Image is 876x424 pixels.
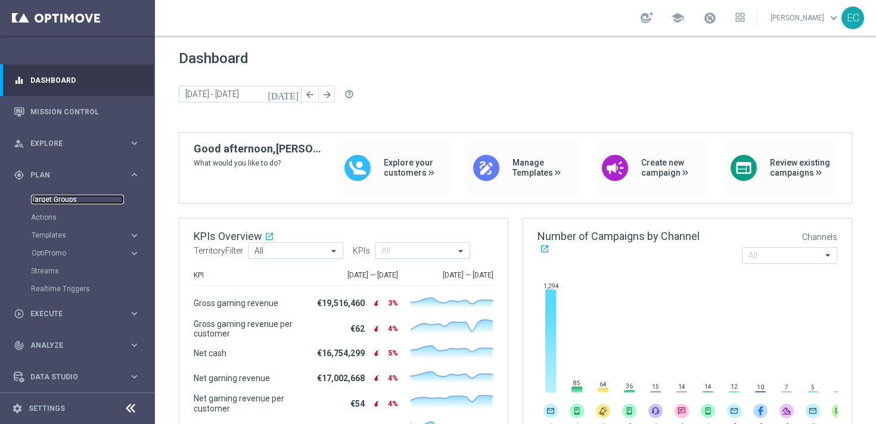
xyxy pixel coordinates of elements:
span: Analyze [30,342,129,349]
i: track_changes [14,340,24,351]
button: equalizer Dashboard [13,76,141,85]
div: Realtime Triggers [31,280,154,298]
button: person_search Explore keyboard_arrow_right [13,139,141,148]
a: Dashboard [30,64,140,96]
i: play_circle_outline [14,308,24,319]
div: Templates [32,232,129,239]
i: keyboard_arrow_right [129,308,140,319]
i: keyboard_arrow_right [129,169,140,180]
div: Plan [14,170,129,180]
span: Execute [30,310,129,317]
span: Explore [30,140,129,147]
span: Templates [32,232,117,239]
span: Data Studio [30,373,129,381]
div: Analyze [14,340,129,351]
div: Data Studio [14,372,129,382]
button: Data Studio keyboard_arrow_right [13,372,141,382]
i: keyboard_arrow_right [129,371,140,382]
a: Mission Control [30,96,140,127]
span: OptiPromo [32,250,117,257]
i: gps_fixed [14,170,24,180]
i: keyboard_arrow_right [129,339,140,351]
div: Execute [14,308,129,319]
i: keyboard_arrow_right [129,138,140,149]
button: track_changes Analyze keyboard_arrow_right [13,341,141,350]
a: [PERSON_NAME]keyboard_arrow_down [769,9,841,27]
a: Actions [31,213,124,222]
div: OptiPromo [31,244,154,262]
div: EC [841,7,864,29]
div: Templates [31,226,154,244]
div: OptiPromo [32,250,129,257]
i: person_search [14,138,24,149]
a: Streams [31,266,124,276]
a: Settings [29,405,65,412]
div: Actions [31,208,154,226]
a: Realtime Triggers [31,284,124,294]
button: Mission Control [13,107,141,117]
button: gps_fixed Plan keyboard_arrow_right [13,170,141,180]
span: Plan [30,172,129,179]
div: Target Groups [31,191,154,208]
div: Dashboard [14,64,140,96]
button: play_circle_outline Execute keyboard_arrow_right [13,309,141,319]
i: settings [12,403,23,414]
div: Explore [14,138,129,149]
span: school [671,11,684,24]
button: OptiPromo keyboard_arrow_right [31,248,141,258]
button: Templates keyboard_arrow_right [31,230,141,240]
div: Streams [31,262,154,280]
span: keyboard_arrow_down [827,11,840,24]
div: Mission Control [14,96,140,127]
i: equalizer [14,75,24,86]
i: keyboard_arrow_right [129,230,140,241]
a: Target Groups [31,195,124,204]
i: keyboard_arrow_right [129,248,140,259]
